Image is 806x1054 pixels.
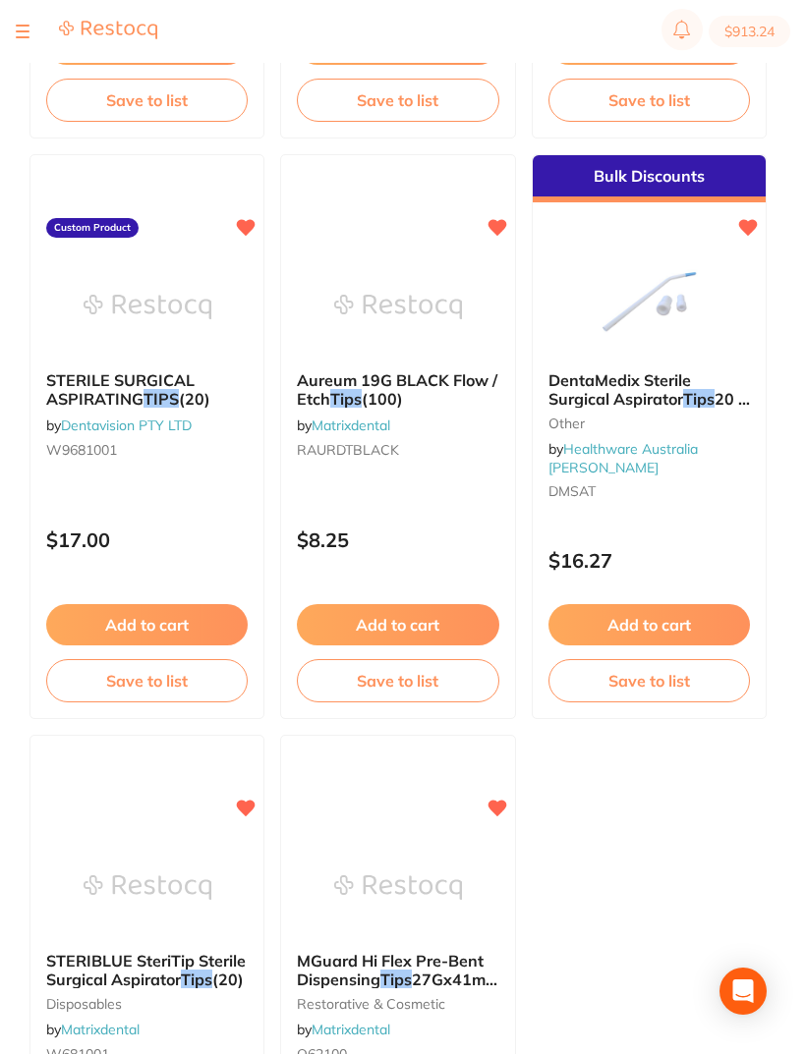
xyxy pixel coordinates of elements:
[46,371,248,408] b: STERILE SURGICAL ASPIRATING TIPS (20)
[46,79,248,122] button: Save to list
[548,659,750,702] button: Save to list
[334,257,462,356] img: Aureum 19G BLACK Flow / Etch Tips (100)
[548,482,596,500] span: DMSAT
[61,416,192,434] a: Dentavision PTY LTD
[144,389,179,409] em: TIPS
[585,257,713,356] img: DentaMedix Sterile Surgical Aspirator Tips 20 + Adaptor
[46,528,248,551] p: $17.00
[59,20,157,43] a: Restocq Logo
[46,441,117,459] span: W9681001
[297,996,498,1012] small: restorative & cosmetic
[46,659,248,702] button: Save to list
[59,20,157,40] img: Restocq Logo
[548,389,750,426] span: 20 + Adaptor
[548,604,750,645] button: Add to cart
[362,389,403,409] span: (100)
[297,951,484,988] span: MGuard Hi Flex Pre-Bent Dispensing
[46,952,248,988] b: STERIBLUE SteriTip Sterile Surgical Aspirator Tips (20)
[297,952,498,988] b: MGuard Hi Flex Pre-Bent Dispensing Tips 27Gx41mm (20)
[181,970,212,989] em: Tips
[297,604,498,645] button: Add to cart
[61,1021,140,1038] a: Matrixdental
[212,970,244,989] span: (20)
[46,1021,140,1038] span: by
[548,440,698,475] span: by
[533,155,766,202] div: Bulk Discounts
[297,1021,390,1038] span: by
[46,951,246,988] span: STERIBLUE SteriTip Sterile Surgical Aspirator
[297,416,390,434] span: by
[297,370,497,408] span: Aureum 19G BLACK Flow / Etch
[548,440,698,475] a: Healthware Australia [PERSON_NAME]
[46,416,192,434] span: by
[46,996,248,1012] small: disposables
[46,370,195,408] span: STERILE SURGICAL ASPIRATING
[720,968,767,1015] div: Open Intercom Messenger
[46,218,139,238] label: Custom Product
[548,79,750,122] button: Save to list
[312,1021,390,1038] a: Matrixdental
[548,416,750,431] small: other
[46,604,248,645] button: Add to cart
[380,970,412,989] em: Tips
[548,370,691,408] span: DentaMedix Sterile Surgical Aspirator
[548,371,750,408] b: DentaMedix Sterile Surgical Aspirator Tips 20 + Adaptor
[297,79,498,122] button: Save to list
[179,389,210,409] span: (20)
[312,416,390,434] a: Matrixdental
[297,659,498,702] button: Save to list
[297,970,499,1007] span: 27Gx41mm (20)
[297,441,399,459] span: RAURDTBLACK
[297,528,498,551] p: $8.25
[297,371,498,408] b: Aureum 19G BLACK Flow / Etch Tips (100)
[84,257,211,356] img: STERILE SURGICAL ASPIRATING TIPS (20)
[84,838,211,936] img: STERIBLUE SteriTip Sterile Surgical Aspirator Tips (20)
[709,16,790,47] button: $913.24
[334,838,462,936] img: MGuard Hi Flex Pre-Bent Dispensing Tips 27Gx41mm (20)
[683,389,715,409] em: Tips
[548,549,750,572] p: $16.27
[330,389,362,409] em: Tips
